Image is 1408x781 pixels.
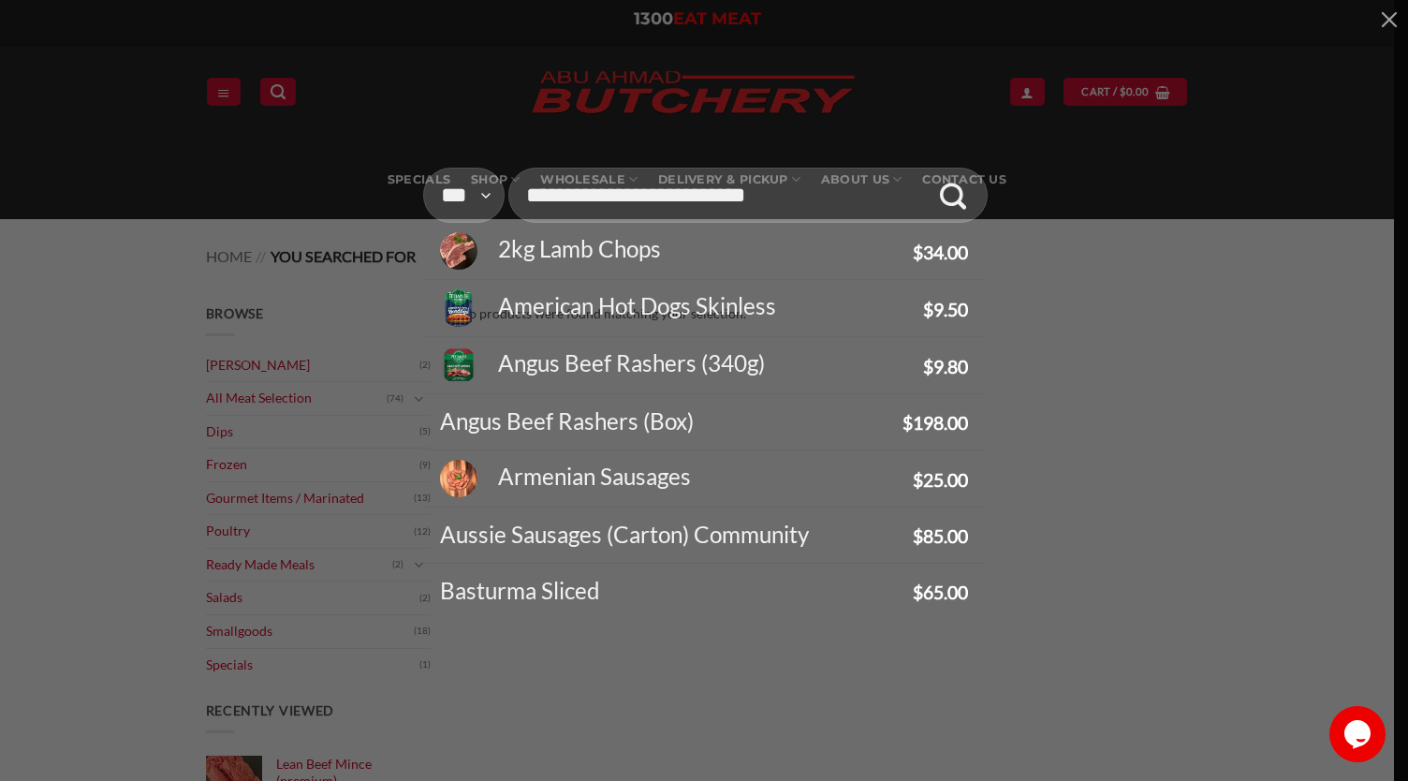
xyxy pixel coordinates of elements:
[913,582,968,603] bdi: 65.00
[913,525,923,547] span: $
[440,232,477,270] img: Lamb-forequarter-Chops-abu-ahmad-butchery-punchbowl-280x280.jpg
[440,404,898,440] div: Angus Beef Rashers (Box)
[440,573,908,610] div: Basturma Sliced
[440,289,477,327] img: 09346587009991_C1N1-280x280.png
[923,299,933,320] span: $
[923,356,933,377] span: $
[913,469,923,491] span: $
[913,469,968,491] bdi: 25.00
[902,412,913,434] span: $
[440,460,477,497] img: Armenian-Sausages-280x280.jpg
[913,582,923,603] span: $
[487,346,918,382] div: Angus Beef Rashers (340g)
[926,168,981,223] button: Submit
[1329,706,1389,762] iframe: chat widget
[440,517,908,553] div: Aussie Sausages (Carton) Community
[440,346,477,384] img: 09346587073640_C1N1-280x280.png
[923,356,968,377] bdi: 9.80
[487,459,908,495] div: Armenian Sausages
[487,288,918,325] div: American Hot Dogs Skinless
[923,299,968,320] bdi: 9.50
[913,242,923,263] span: $
[487,231,908,268] div: 2kg Lamb Chops
[913,525,968,547] bdi: 85.00
[913,242,968,263] bdi: 34.00
[902,412,968,434] bdi: 198.00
